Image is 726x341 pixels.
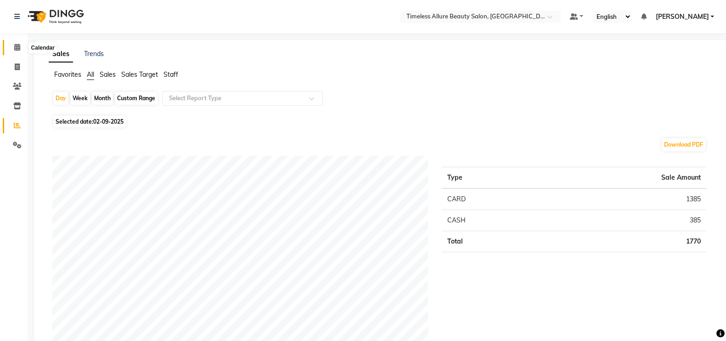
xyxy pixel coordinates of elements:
[539,188,706,210] td: 1385
[539,167,706,189] th: Sale Amount
[53,116,126,127] span: Selected date:
[655,12,709,22] span: [PERSON_NAME]
[442,188,539,210] td: CARD
[442,210,539,231] td: CASH
[87,70,94,79] span: All
[54,70,81,79] span: Favorites
[163,70,178,79] span: Staff
[93,118,124,125] span: 02-09-2025
[115,92,158,105] div: Custom Range
[70,92,90,105] div: Week
[539,210,706,231] td: 385
[84,50,104,58] a: Trends
[539,231,706,252] td: 1770
[92,92,113,105] div: Month
[53,92,68,105] div: Day
[442,167,539,189] th: Type
[49,46,73,63] a: Sales
[29,42,57,53] div: Calendar
[100,70,116,79] span: Sales
[662,138,705,151] button: Download PDF
[23,4,86,29] img: logo
[121,70,158,79] span: Sales Target
[442,231,539,252] td: Total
